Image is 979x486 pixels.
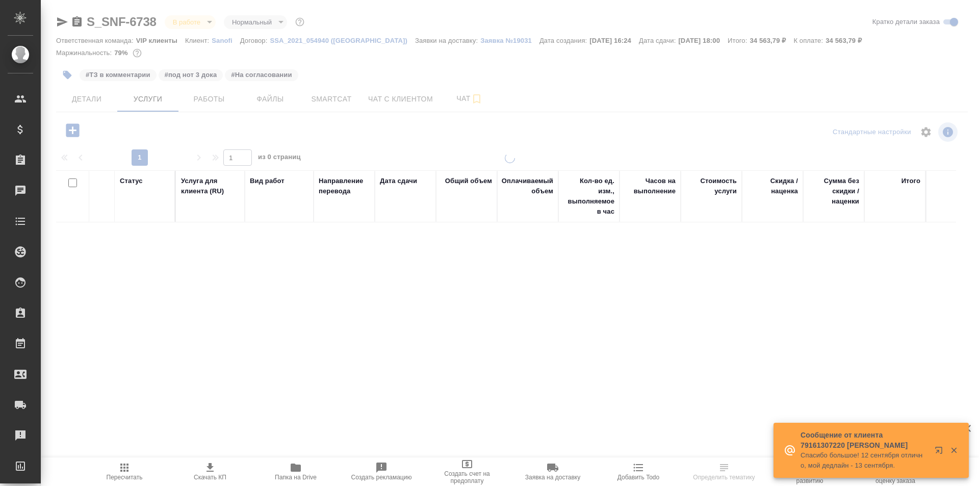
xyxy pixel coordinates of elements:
[901,176,920,186] div: Итого
[801,450,928,471] p: Спасибо большое! 12 сентября отлично, мой дедлайн - 13 сентября.
[445,176,492,186] div: Общий объем
[181,176,240,196] div: Услуга для клиента (RU)
[929,440,953,465] button: Открыть в новой вкладке
[502,176,553,196] div: Оплачиваемый объем
[250,176,285,186] div: Вид работ
[943,446,964,455] button: Закрыть
[625,176,676,196] div: Часов на выполнение
[747,176,798,196] div: Скидка / наценка
[120,176,143,186] div: Статус
[801,430,928,450] p: Сообщение от клиента 79161307220 [PERSON_NAME]
[380,176,417,186] div: Дата сдачи
[563,176,614,217] div: Кол-во ед. изм., выполняемое в час
[808,176,859,207] div: Сумма без скидки / наценки
[686,176,737,196] div: Стоимость услуги
[319,176,370,196] div: Направление перевода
